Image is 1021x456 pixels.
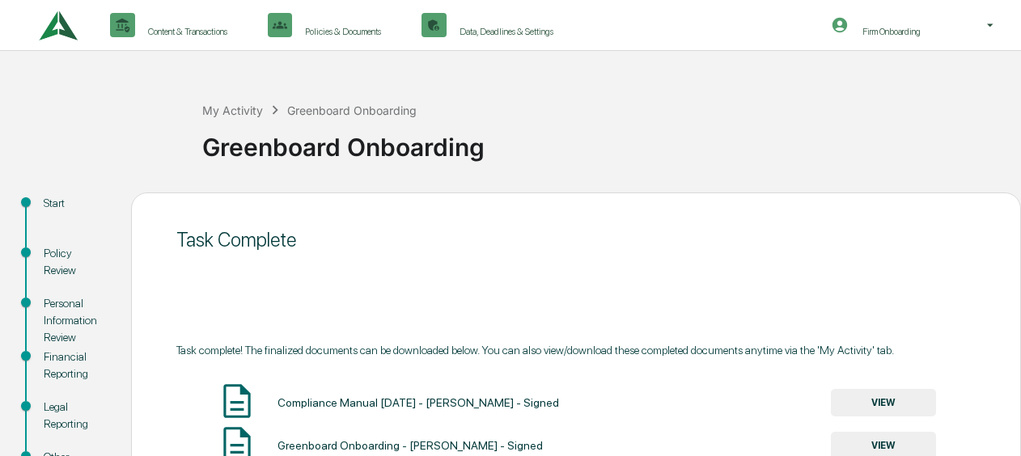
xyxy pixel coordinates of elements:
[837,389,943,416] button: VIEW
[44,195,112,212] div: Start
[447,13,561,26] p: My Compliance
[44,399,112,433] div: Legal Reporting
[44,245,112,262] div: Policy Review
[287,103,417,117] div: Greenboard Onboarding
[202,120,1013,162] div: Greenboard Onboarding
[135,13,235,26] p: Get Approval
[202,103,263,117] div: My Activity
[44,295,112,346] div: Personal Information Review
[135,26,235,37] p: Content & Transactions
[283,439,549,452] div: Greenboard Onboarding - [PERSON_NAME] - Signed
[222,381,263,421] img: Document Icon
[292,13,389,26] p: Company
[447,26,561,37] p: Data, Deadlines & Settings
[39,3,78,48] img: logo
[183,228,982,251] div: Task Complete
[853,13,964,26] p: [PERSON_NAME]
[292,26,389,37] p: Policies & Documents
[44,348,112,382] div: Financial Reporting
[853,26,964,37] p: Firm Onboarding
[283,396,565,409] div: Compliance Manual [DATE] - [PERSON_NAME] - Signed
[183,344,982,357] div: Task complete! The finalized documents can be downloaded below. You can also view/download these ...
